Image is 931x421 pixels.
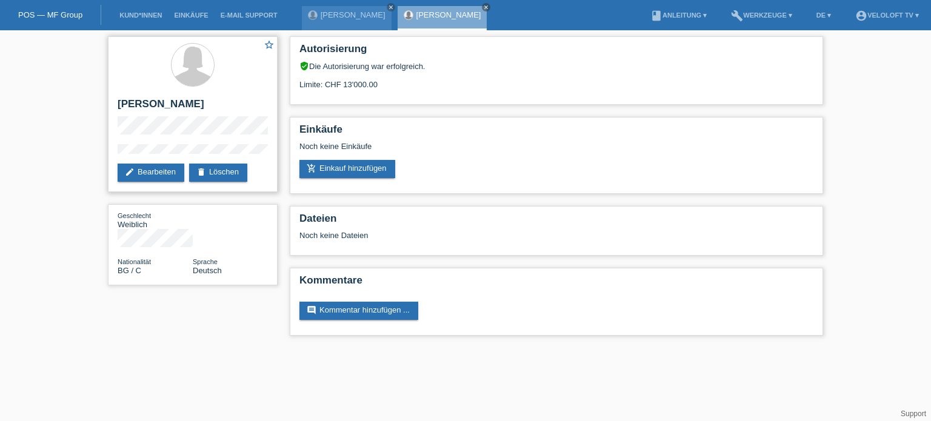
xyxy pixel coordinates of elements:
[307,305,316,315] i: comment
[416,10,481,19] a: [PERSON_NAME]
[299,43,813,61] h2: Autorisierung
[196,167,206,177] i: delete
[299,213,813,231] h2: Dateien
[193,258,218,265] span: Sprache
[125,167,135,177] i: edit
[901,409,926,418] a: Support
[118,258,151,265] span: Nationalität
[193,266,222,275] span: Deutsch
[118,164,184,182] a: editBearbeiten
[849,12,925,19] a: account_circleVeloLoft TV ▾
[299,274,813,293] h2: Kommentare
[482,3,490,12] a: close
[307,164,316,173] i: add_shopping_cart
[215,12,284,19] a: E-Mail Support
[113,12,168,19] a: Kund*innen
[299,231,670,240] div: Noch keine Dateien
[118,212,151,219] span: Geschlecht
[118,98,268,116] h2: [PERSON_NAME]
[264,39,275,50] i: star_border
[299,142,813,160] div: Noch keine Einkäufe
[644,12,713,19] a: bookAnleitung ▾
[189,164,247,182] a: deleteLöschen
[264,39,275,52] a: star_border
[168,12,214,19] a: Einkäufe
[855,10,867,22] i: account_circle
[299,124,813,142] h2: Einkäufe
[299,302,418,320] a: commentKommentar hinzufügen ...
[387,3,395,12] a: close
[483,4,489,10] i: close
[118,266,141,275] span: Bulgarien / C / 01.07.2012
[725,12,798,19] a: buildWerkzeuge ▾
[118,211,193,229] div: Weiblich
[299,160,395,178] a: add_shopping_cartEinkauf hinzufügen
[388,4,394,10] i: close
[810,12,837,19] a: DE ▾
[18,10,82,19] a: POS — MF Group
[299,71,813,89] div: Limite: CHF 13'000.00
[321,10,385,19] a: [PERSON_NAME]
[299,61,309,71] i: verified_user
[731,10,743,22] i: build
[299,61,813,71] div: Die Autorisierung war erfolgreich.
[650,10,662,22] i: book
